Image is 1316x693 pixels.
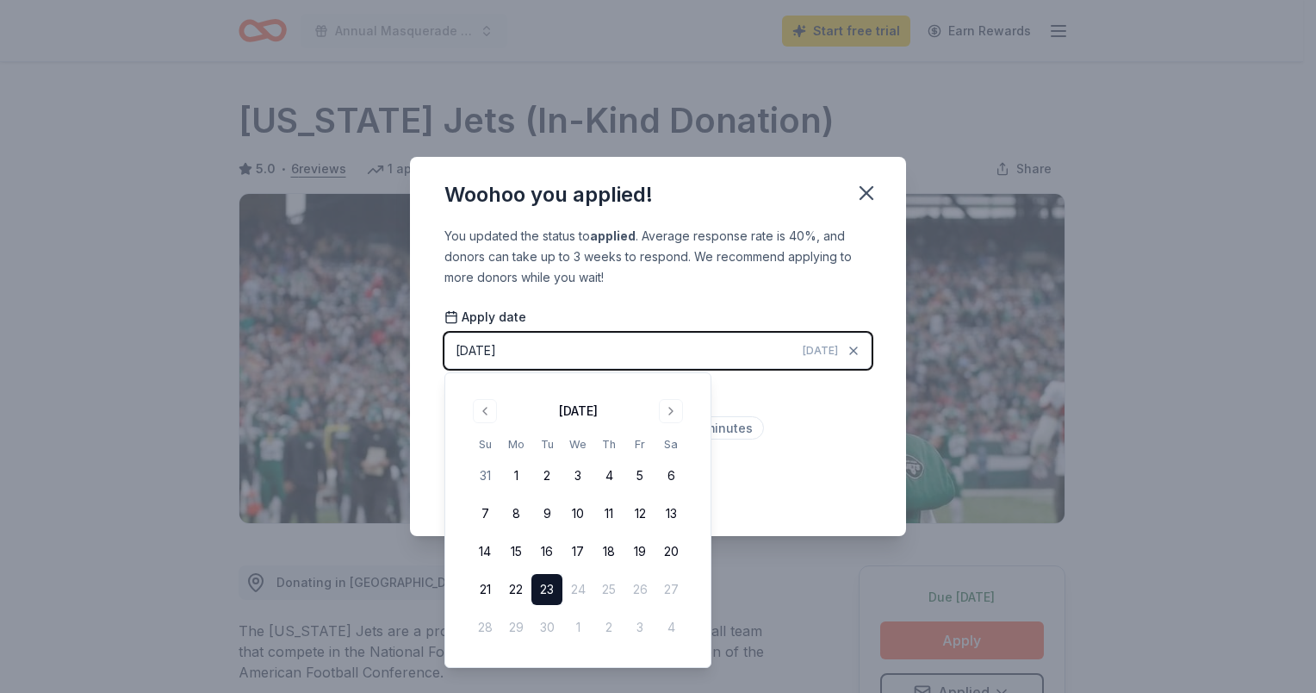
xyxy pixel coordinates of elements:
[456,340,496,361] div: [DATE]
[500,435,531,453] th: Monday
[500,498,531,529] button: 8
[444,226,872,288] div: You updated the status to . Average response rate is 40%, and donors can take up to 3 weeks to re...
[500,460,531,491] button: 1
[531,460,562,491] button: 2
[562,536,593,567] button: 17
[469,460,500,491] button: 31
[562,498,593,529] button: 10
[469,498,500,529] button: 7
[590,228,636,243] b: applied
[444,309,526,326] span: Apply date
[469,435,500,453] th: Sunday
[655,498,686,529] button: 13
[624,498,655,529] button: 12
[624,435,655,453] th: Friday
[469,574,500,605] button: 21
[531,536,562,567] button: 16
[659,399,683,423] button: Go to next month
[655,460,686,491] button: 6
[500,536,531,567] button: 15
[559,401,598,421] div: [DATE]
[500,574,531,605] button: 22
[473,399,497,423] button: Go to previous month
[624,460,655,491] button: 5
[444,181,653,209] div: Woohoo you applied!
[531,435,562,453] th: Tuesday
[444,333,872,369] button: [DATE][DATE]
[593,498,624,529] button: 11
[531,498,562,529] button: 9
[562,435,593,453] th: Wednesday
[593,460,624,491] button: 4
[624,536,655,567] button: 19
[593,435,624,453] th: Thursday
[562,460,593,491] button: 3
[593,536,624,567] button: 18
[655,536,686,567] button: 20
[655,435,686,453] th: Saturday
[469,536,500,567] button: 14
[803,344,838,358] span: [DATE]
[531,574,562,605] button: 23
